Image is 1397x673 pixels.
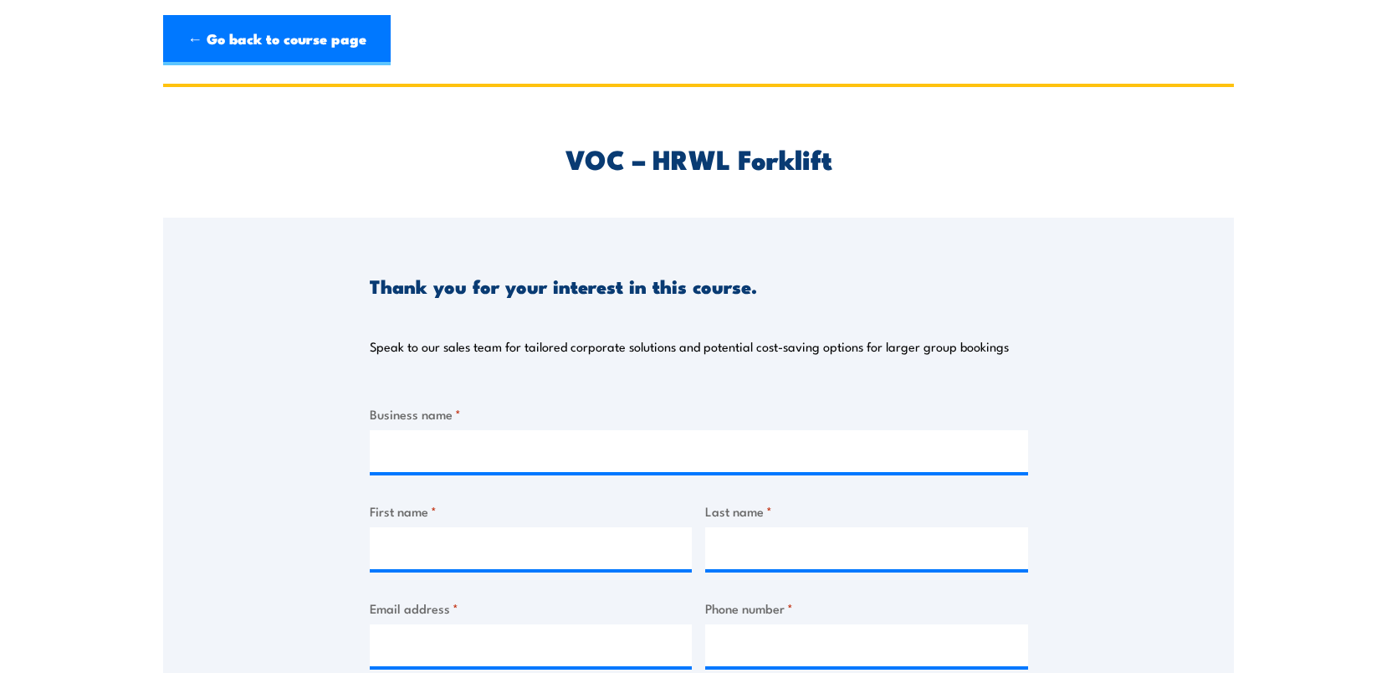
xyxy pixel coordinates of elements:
h3: Thank you for your interest in this course. [370,276,757,295]
a: ← Go back to course page [163,15,391,65]
p: Speak to our sales team for tailored corporate solutions and potential cost-saving options for la... [370,338,1009,355]
label: Phone number [705,599,1028,618]
label: First name [370,501,693,521]
label: Business name [370,404,1028,424]
h2: VOC – HRWL Forklift [370,146,1028,170]
label: Email address [370,599,693,618]
label: Last name [705,501,1028,521]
